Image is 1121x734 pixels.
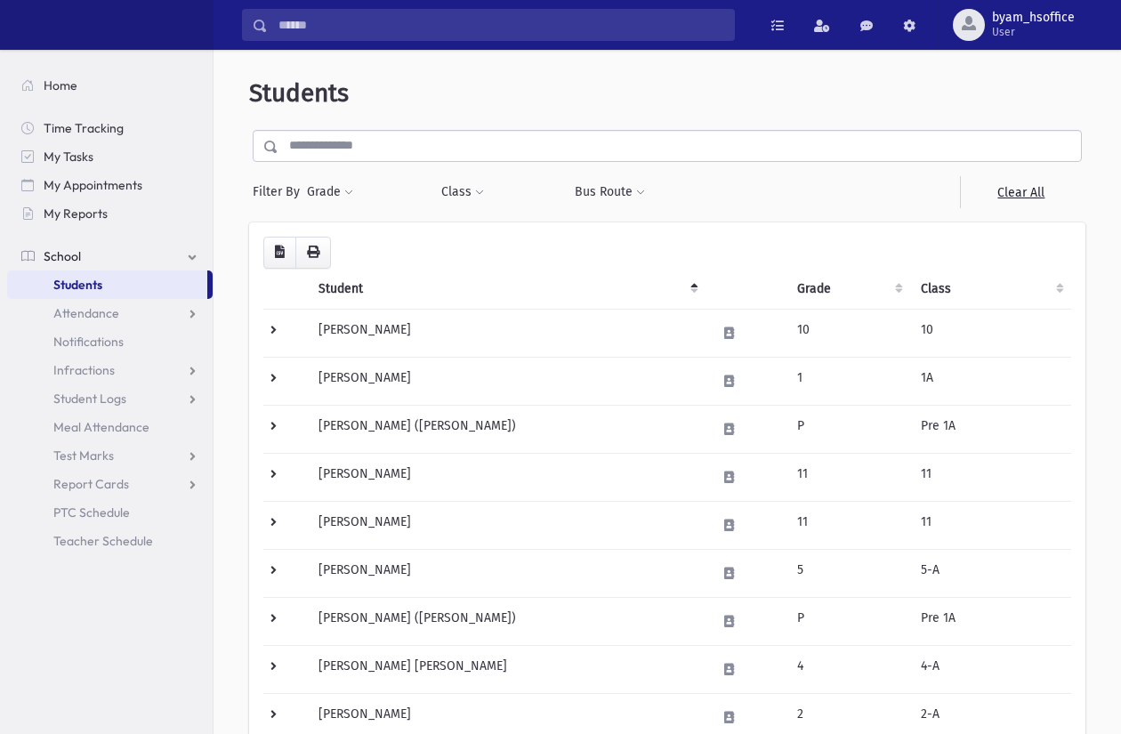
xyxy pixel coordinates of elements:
span: My Reports [44,206,108,222]
td: 11 [910,501,1071,549]
td: 4-A [910,645,1071,693]
td: 1 [786,357,910,405]
span: Meal Attendance [53,419,149,435]
td: 11 [786,453,910,501]
td: [PERSON_NAME] [308,357,705,405]
td: [PERSON_NAME] ([PERSON_NAME]) [308,405,705,453]
td: [PERSON_NAME] [308,549,705,597]
span: Filter By [253,182,306,201]
button: Grade [306,176,354,208]
button: Bus Route [574,176,646,208]
td: [PERSON_NAME] [PERSON_NAME] [308,645,705,693]
a: Clear All [960,176,1082,208]
span: Time Tracking [44,120,124,136]
span: byam_hsoffice [992,11,1075,25]
th: Student: activate to sort column descending [308,269,705,310]
span: Teacher Schedule [53,533,153,549]
span: My Appointments [44,177,142,193]
span: Notifications [53,334,124,350]
a: Time Tracking [7,114,213,142]
a: Meal Attendance [7,413,213,441]
span: Students [249,78,349,108]
td: 11 [910,453,1071,501]
a: Home [7,71,213,100]
td: P [786,597,910,645]
a: PTC Schedule [7,498,213,527]
td: Pre 1A [910,597,1071,645]
th: Grade: activate to sort column ascending [786,269,910,310]
a: Attendance [7,299,213,327]
span: PTC Schedule [53,504,130,520]
span: Infractions [53,362,115,378]
a: My Appointments [7,171,213,199]
th: Class: activate to sort column ascending [910,269,1071,310]
a: Notifications [7,327,213,356]
button: Print [295,237,331,269]
a: Infractions [7,356,213,384]
span: Attendance [53,305,119,321]
a: Test Marks [7,441,213,470]
span: Students [53,277,102,293]
span: Student Logs [53,391,126,407]
td: 4 [786,645,910,693]
td: 5-A [910,549,1071,597]
a: My Tasks [7,142,213,171]
input: Search [268,9,734,41]
td: [PERSON_NAME] ([PERSON_NAME]) [308,597,705,645]
button: CSV [263,237,296,269]
span: User [992,25,1075,39]
a: Teacher Schedule [7,527,213,555]
a: Student Logs [7,384,213,413]
a: Students [7,270,207,299]
td: 5 [786,549,910,597]
td: Pre 1A [910,405,1071,453]
button: Class [440,176,485,208]
img: AdmirePro [14,7,50,43]
a: School [7,242,213,270]
td: 10 [910,309,1071,357]
span: Test Marks [53,448,114,464]
td: P [786,405,910,453]
a: Report Cards [7,470,213,498]
a: My Reports [7,199,213,228]
td: 11 [786,501,910,549]
span: Home [44,77,77,93]
td: 1A [910,357,1071,405]
td: [PERSON_NAME] [308,309,705,357]
td: [PERSON_NAME] [308,453,705,501]
span: My Tasks [44,149,93,165]
td: [PERSON_NAME] [308,501,705,549]
span: School [44,248,81,264]
span: Report Cards [53,476,129,492]
td: 10 [786,309,910,357]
